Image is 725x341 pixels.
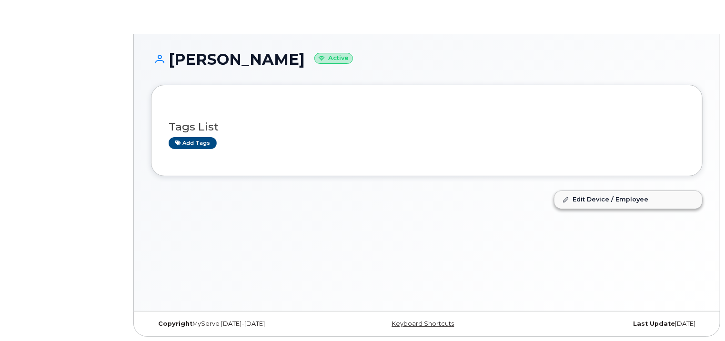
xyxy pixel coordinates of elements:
h3: Tags List [169,121,685,133]
h1: [PERSON_NAME] [151,51,703,68]
small: Active [314,53,353,64]
a: Add tags [169,137,217,149]
a: Keyboard Shortcuts [392,320,454,327]
a: Edit Device / Employee [554,191,702,208]
div: [DATE] [519,320,703,328]
strong: Copyright [158,320,192,327]
strong: Last Update [633,320,675,327]
div: MyServe [DATE]–[DATE] [151,320,335,328]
